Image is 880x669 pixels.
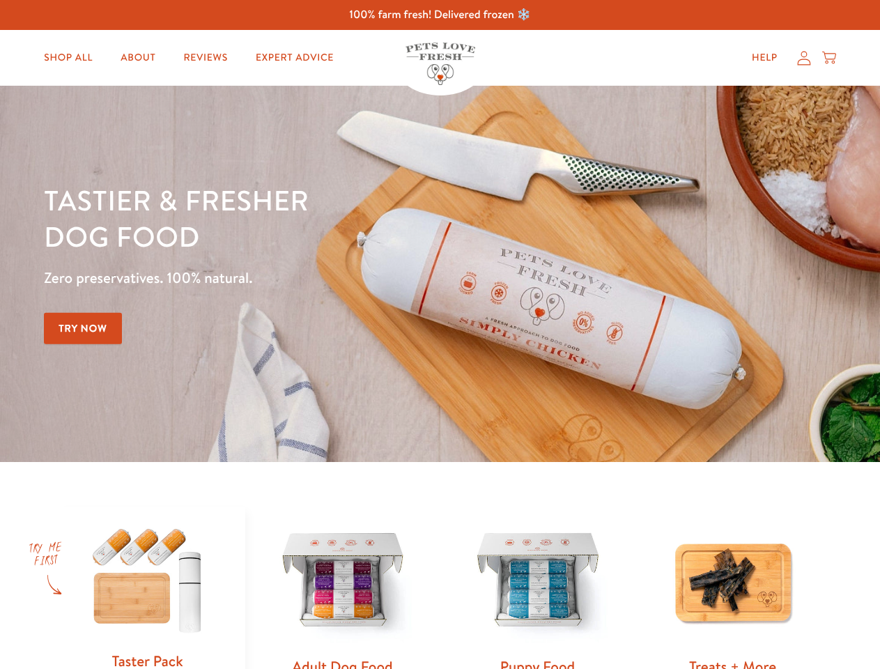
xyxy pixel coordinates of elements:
a: Try Now [44,313,122,344]
a: Expert Advice [245,44,345,72]
a: Shop All [33,44,104,72]
img: Pets Love Fresh [406,43,475,85]
h1: Tastier & fresher dog food [44,182,572,254]
a: About [109,44,167,72]
a: Help [741,44,789,72]
a: Reviews [172,44,238,72]
p: Zero preservatives. 100% natural. [44,266,572,291]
